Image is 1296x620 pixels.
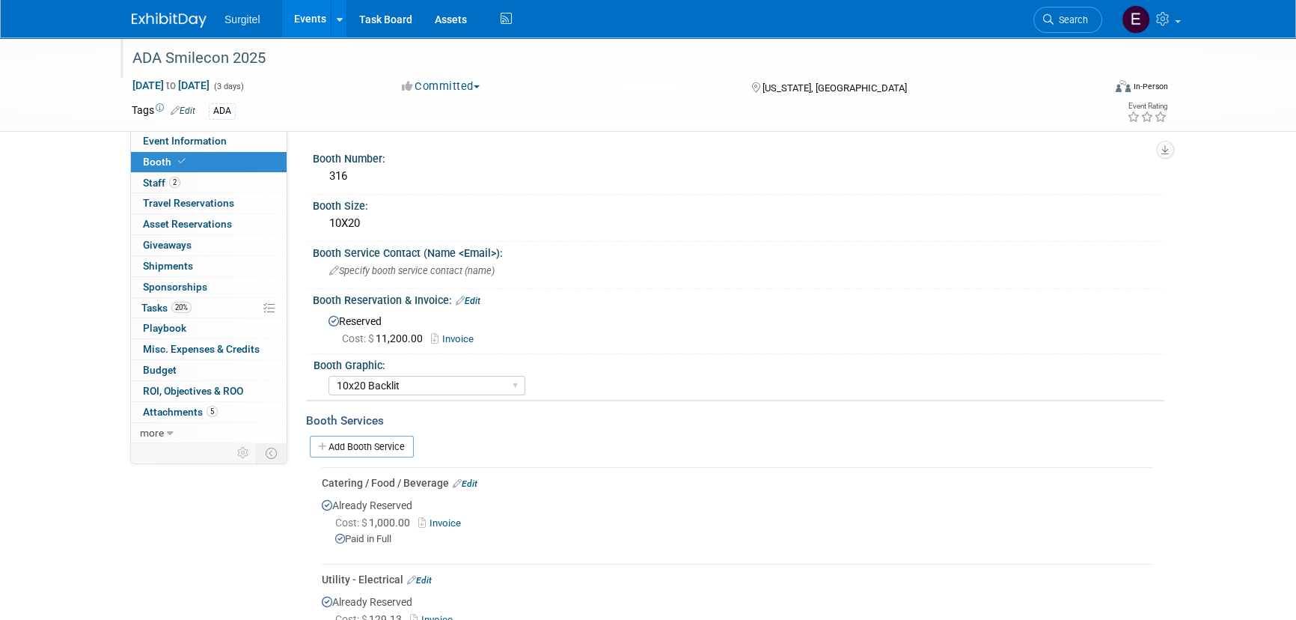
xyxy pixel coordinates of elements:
span: Sponsorships [143,281,207,293]
div: Event Format [1014,78,1168,100]
a: Booth [131,152,287,172]
span: [DATE] [DATE] [132,79,210,92]
span: Booth [143,156,189,168]
span: 20% [171,302,192,313]
td: Personalize Event Tab Strip [230,443,257,463]
div: Booth Number: [313,148,1164,166]
span: Giveaways [143,239,192,251]
div: Reserved [324,310,1153,347]
span: Budget [143,364,177,376]
a: Edit [456,296,480,306]
img: Event Coordinator [1122,5,1150,34]
a: Misc. Expenses & Credits [131,339,287,359]
div: Catering / Food / Beverage [322,475,1153,490]
span: Shipments [143,260,193,272]
a: Travel Reservations [131,193,287,213]
div: Booth Services [306,413,1164,429]
a: Edit [407,575,432,586]
span: Surgitel [224,13,260,25]
a: Event Information [131,131,287,151]
span: Cost: $ [342,332,376,344]
span: Search [1054,14,1088,25]
a: Staff2 [131,173,287,193]
a: Sponsorships [131,277,287,297]
td: Toggle Event Tabs [257,443,287,463]
div: Booth Service Contact (Name <Email>): [313,242,1164,261]
div: 316 [324,165,1153,188]
a: Giveaways [131,235,287,255]
span: Event Information [143,135,227,147]
a: ROI, Objectives & ROO [131,381,287,401]
span: Playbook [143,322,186,334]
a: more [131,423,287,443]
span: more [140,427,164,439]
span: [US_STATE], [GEOGRAPHIC_DATA] [762,82,906,94]
span: (3 days) [213,82,244,91]
i: Booth reservation complete [178,157,186,165]
img: Format-Inperson.png [1116,80,1131,92]
div: Event Rating [1127,103,1167,110]
img: ExhibitDay [132,13,207,28]
a: Budget [131,360,287,380]
div: Booth Reservation & Invoice: [313,289,1164,309]
span: Attachments [143,406,218,418]
div: ADA [209,103,236,119]
span: Specify booth service contact (name [329,265,495,276]
a: Edit [171,106,195,116]
div: 10X20 [324,212,1153,235]
span: Travel Reservations [143,197,234,209]
div: Paid in Full [335,532,1153,547]
div: ADA Smilecon 2025 [127,45,1080,72]
a: Attachments5 [131,402,287,422]
div: In-Person [1133,81,1168,92]
span: 11,200.00 [342,332,429,344]
span: 5 [207,406,218,417]
email: ) [492,265,495,276]
span: Tasks [141,302,192,314]
span: to [164,79,178,91]
span: ROI, Objectives & ROO [143,385,243,397]
div: Already Reserved [322,490,1153,559]
div: Utility - Electrical [322,572,1153,587]
button: Committed [397,79,486,94]
a: Edit [453,478,477,489]
div: Booth Size: [313,195,1164,213]
span: 1,000.00 [335,517,416,529]
a: Shipments [131,256,287,276]
span: Asset Reservations [143,218,232,230]
div: Booth Graphic: [314,354,1158,373]
a: Invoice [431,333,481,344]
span: Cost: $ [335,517,369,529]
span: Staff [143,177,180,189]
a: Search [1033,7,1102,33]
span: 2 [169,177,180,188]
a: Tasks20% [131,298,287,318]
span: Misc. Expenses & Credits [143,343,260,355]
a: Playbook [131,318,287,338]
td: Tags [132,103,195,120]
a: Add Booth Service [310,436,414,458]
a: Invoice [418,517,467,529]
a: Asset Reservations [131,214,287,234]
